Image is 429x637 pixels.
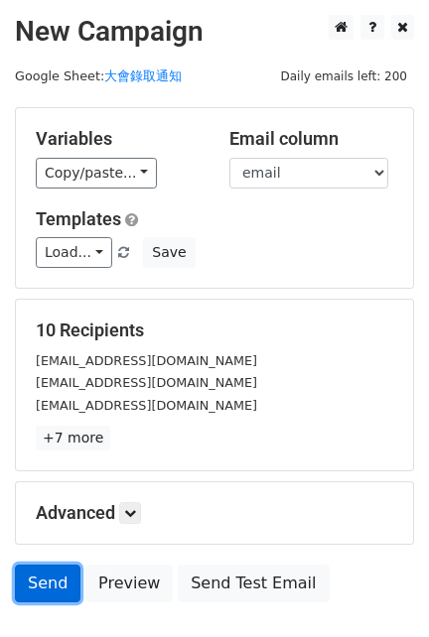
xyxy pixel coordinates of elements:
[330,542,429,637] div: 聊天小工具
[36,375,257,390] small: [EMAIL_ADDRESS][DOMAIN_NAME]
[15,68,182,83] small: Google Sheet:
[36,398,257,413] small: [EMAIL_ADDRESS][DOMAIN_NAME]
[15,15,414,49] h2: New Campaign
[36,237,112,268] a: Load...
[36,208,121,229] a: Templates
[36,319,393,341] h5: 10 Recipients
[104,68,182,83] a: 大會錄取通知
[36,353,257,368] small: [EMAIL_ADDRESS][DOMAIN_NAME]
[36,426,110,450] a: +7 more
[85,565,173,602] a: Preview
[178,565,329,602] a: Send Test Email
[36,502,393,524] h5: Advanced
[273,65,414,87] span: Daily emails left: 200
[229,128,393,150] h5: Email column
[15,565,80,602] a: Send
[36,158,157,189] a: Copy/paste...
[143,237,195,268] button: Save
[273,68,414,83] a: Daily emails left: 200
[330,542,429,637] iframe: Chat Widget
[36,128,200,150] h5: Variables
